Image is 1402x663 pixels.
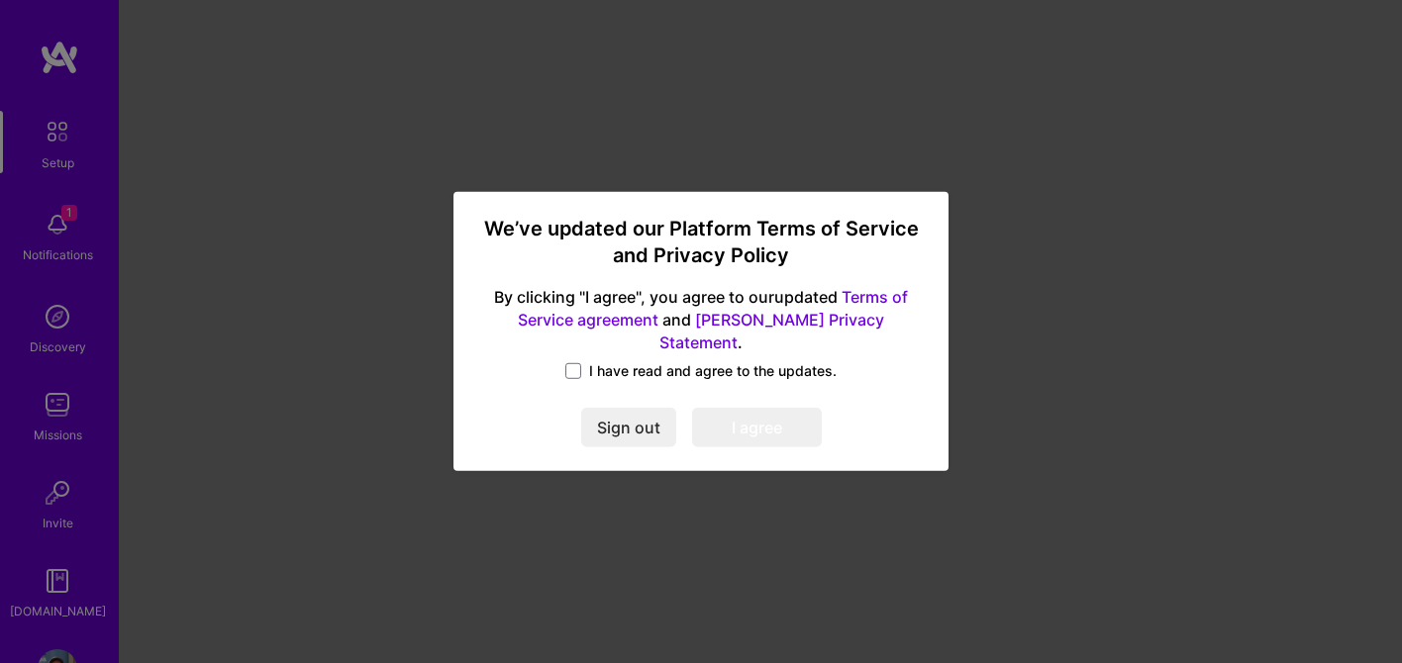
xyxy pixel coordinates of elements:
button: Sign out [581,408,676,447]
a: [PERSON_NAME] Privacy Statement [659,309,884,351]
span: By clicking "I agree", you agree to our updated and . [477,286,925,354]
h3: We’ve updated our Platform Terms of Service and Privacy Policy [477,216,925,270]
button: I agree [692,408,822,447]
a: Terms of Service agreement [518,287,908,330]
span: I have read and agree to the updates. [589,361,837,381]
